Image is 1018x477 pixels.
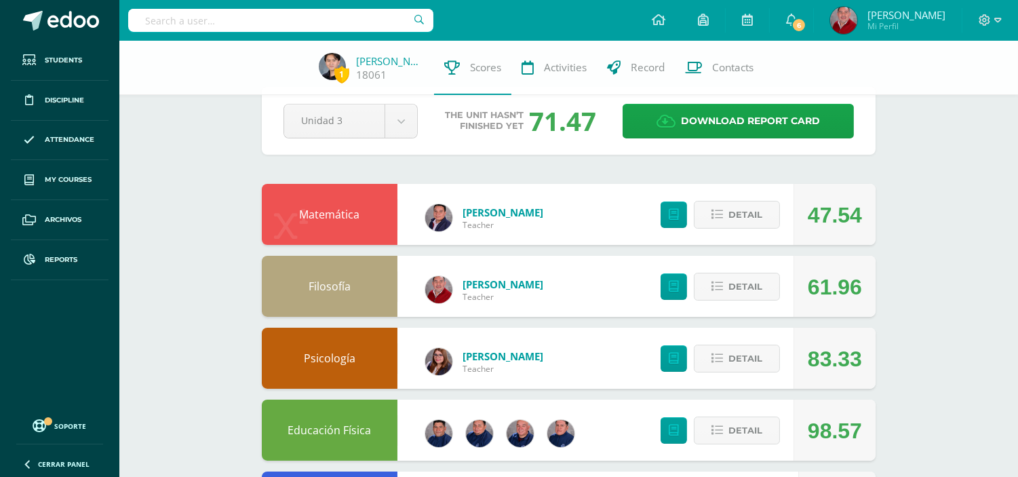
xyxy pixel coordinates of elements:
img: 9ecbe07bdee1ad8edd933d8244312c74.png [547,420,574,447]
div: 47.54 [808,185,862,246]
span: Cerrar panel [38,459,90,469]
a: Record [597,41,675,95]
a: Download report card [623,104,854,138]
span: My courses [45,174,92,185]
div: Psicología [262,328,397,389]
div: Filosofía [262,256,397,317]
span: Detail [728,418,762,443]
span: Soporte [55,421,87,431]
img: 376c7746482b10c11e82ae485ca64299.png [425,276,452,303]
img: 817f6a4ff8703f75552d05f09a1abfc5.png [425,204,452,231]
button: Detail [694,201,780,229]
a: [PERSON_NAME] [463,349,543,363]
span: Detail [728,202,762,227]
img: fd73516eb2f546aead7fb058580fc543.png [830,7,857,34]
span: Activities [544,60,587,75]
a: Attendance [11,121,109,161]
a: Unidad 3 [284,104,417,138]
span: Attendance [45,134,94,145]
div: 98.57 [808,400,862,461]
input: Search a user… [128,9,433,32]
span: [PERSON_NAME] [867,8,945,22]
a: [PERSON_NAME] [463,278,543,291]
img: 5e561b1b4745f30dac10328f2370a0d4.png [507,420,534,447]
span: Archivos [45,214,81,225]
a: My courses [11,160,109,200]
span: Discipline [45,95,84,106]
div: 83.33 [808,328,862,389]
a: Discipline [11,81,109,121]
img: 29f1bf3cfcf04feb6792133f3625739e.png [425,348,452,375]
a: [PERSON_NAME] [463,206,543,219]
span: Students [45,55,82,66]
a: Reports [11,240,109,280]
a: Archivos [11,200,109,240]
a: Students [11,41,109,81]
span: Unidad 3 [301,104,368,136]
a: Soporte [16,416,103,434]
a: Contacts [675,41,764,95]
img: f755095a36f7f7442a33f81fa0dacf1d.png [319,53,346,80]
span: Scores [470,60,501,75]
div: 61.96 [808,256,862,318]
span: Teacher [463,363,543,375]
a: Activities [511,41,597,95]
span: Detail [728,346,762,371]
img: 4006fe33169205415d824d67e5edd571.png [425,420,452,447]
button: Detail [694,345,780,373]
a: [PERSON_NAME] [356,54,424,68]
span: Contacts [712,60,753,75]
span: 1 [334,66,349,83]
span: The unit hasn’t finished yet [445,110,524,132]
a: Scores [434,41,511,95]
div: Educación Física [262,400,397,461]
span: Download report card [681,104,820,138]
span: Teacher [463,291,543,303]
span: Record [631,60,665,75]
span: Teacher [463,219,543,231]
button: Detail [694,273,780,301]
span: Reports [45,254,77,265]
span: Mi Perfil [867,20,945,32]
div: Matemática [262,184,397,245]
div: 71.47 [529,103,596,138]
span: Detail [728,274,762,299]
button: Detail [694,417,780,444]
img: 1c38046ccfa38abdac5b3f2345700fb5.png [466,420,493,447]
span: 6 [791,18,806,33]
a: 18061 [356,68,387,82]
